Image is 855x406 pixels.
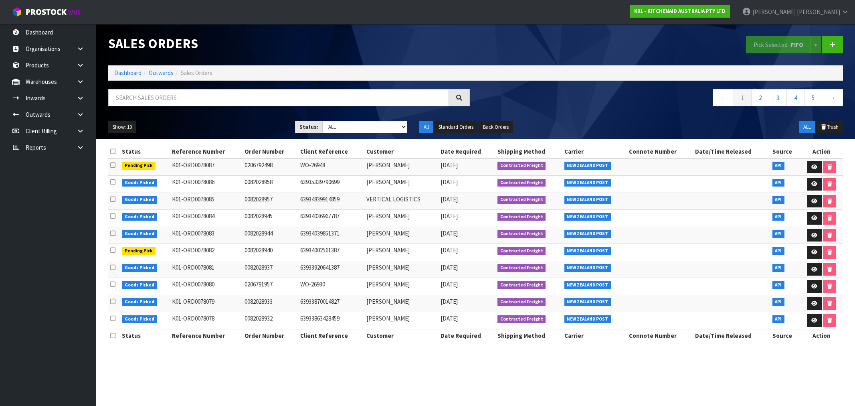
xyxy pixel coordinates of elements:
span: Contracted Freight [497,213,546,221]
span: Goods Picked [122,315,157,323]
td: [PERSON_NAME] [364,261,439,278]
span: API [772,315,785,323]
span: [DATE] [441,264,458,271]
span: API [772,298,785,306]
td: [PERSON_NAME] [364,312,439,329]
td: [PERSON_NAME] [364,210,439,227]
a: 2 [751,89,769,106]
small: WMS [68,9,81,16]
td: 0082028944 [243,227,298,244]
span: API [772,281,785,289]
td: 0082028940 [243,244,298,261]
span: NEW ZEALAND POST [564,315,611,323]
td: 63934039851371 [298,227,364,244]
span: NEW ZEALAND POST [564,179,611,187]
td: 0082028932 [243,312,298,329]
td: [PERSON_NAME] [364,227,439,244]
th: Action [800,329,843,342]
th: Customer [364,145,439,158]
td: K01-ORD0078085 [170,193,243,210]
span: NEW ZEALAND POST [564,162,611,170]
td: 0206792498 [243,158,298,176]
th: Customer [364,329,439,342]
strong: Status: [299,124,318,130]
span: API [772,230,785,238]
button: Back Orders [479,121,513,134]
span: ProStock [26,7,67,17]
td: WO-26948 [298,158,364,176]
th: Carrier [562,329,627,342]
span: API [772,179,785,187]
button: Trash [816,121,843,134]
button: Show: 10 [108,121,136,134]
th: Carrier [562,145,627,158]
th: Reference Number [170,329,243,342]
span: Contracted Freight [497,281,546,289]
a: 5 [804,89,822,106]
td: K01-ORD0078083 [170,227,243,244]
th: Order Number [243,329,298,342]
span: [DATE] [441,212,458,220]
span: Contracted Freight [497,315,546,323]
td: K01-ORD0078080 [170,278,243,295]
td: 63933863428459 [298,312,364,329]
a: 3 [769,89,787,106]
button: Standard Orders [434,121,478,134]
td: [PERSON_NAME] [364,158,439,176]
td: 0082028937 [243,261,298,278]
span: [DATE] [441,161,458,169]
td: 0082028933 [243,295,298,312]
th: Reference Number [170,145,243,158]
button: ALL [799,121,815,134]
span: NEW ZEALAND POST [564,213,611,221]
a: 1 [734,89,752,106]
th: Client Reference [298,145,364,158]
a: 4 [786,89,804,106]
span: API [772,213,785,221]
span: NEW ZEALAND POST [564,196,611,204]
td: 0082028945 [243,210,298,227]
th: Date/Time Released [693,145,770,158]
th: Connote Number [627,329,693,342]
td: 63935339790699 [298,176,364,193]
span: [DATE] [441,298,458,305]
td: K01-ORD0078086 [170,176,243,193]
button: All [419,121,433,134]
td: 63933870014827 [298,295,364,312]
th: Date Required [439,145,495,158]
th: Date Required [439,329,495,342]
span: [DATE] [441,280,458,288]
td: 63934002561387 [298,244,364,261]
span: Pending Pick [122,247,156,255]
span: Goods Picked [122,281,157,289]
span: Goods Picked [122,213,157,221]
td: 0206791957 [243,278,298,295]
span: NEW ZEALAND POST [564,298,611,306]
span: API [772,162,785,170]
a: Dashboard [114,69,141,77]
span: [DATE] [441,195,458,203]
span: Goods Picked [122,179,157,187]
td: VERTICAL LOGISTICS [364,193,439,210]
span: NEW ZEALAND POST [564,247,611,255]
span: [PERSON_NAME] [752,8,796,16]
span: [PERSON_NAME] [797,8,840,16]
span: Contracted Freight [497,196,546,204]
th: Order Number [243,145,298,158]
td: K01-ORD0078078 [170,312,243,329]
th: Status [120,329,170,342]
span: Contracted Freight [497,179,546,187]
th: Status [120,145,170,158]
td: K01-ORD0078081 [170,261,243,278]
td: [PERSON_NAME] [364,244,439,261]
span: Contracted Freight [497,298,546,306]
strong: K01 - KITCHENAID AUSTRALIA PTY LTD [634,8,726,14]
td: 63934839914859 [298,193,364,210]
td: K01-ORD0078084 [170,210,243,227]
td: 0082028957 [243,193,298,210]
button: Pick Selected -FIFO [746,36,811,53]
h1: Sales Orders [108,36,470,51]
th: Client Reference [298,329,364,342]
td: 63934036967787 [298,210,364,227]
span: Pending Pick [122,162,156,170]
